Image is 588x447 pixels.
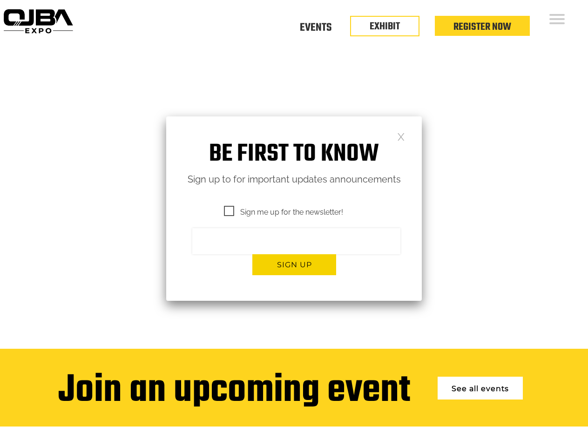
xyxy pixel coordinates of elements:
[58,370,410,413] div: Join an upcoming event
[397,132,405,140] a: Close
[166,171,422,188] p: Sign up to for important updates announcements
[252,254,336,275] button: Sign up
[224,206,343,218] span: Sign me up for the newsletter!
[166,140,422,169] h1: Be first to know
[453,19,511,35] a: Register Now
[370,19,400,34] a: EXHIBIT
[438,377,523,400] a: See all events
